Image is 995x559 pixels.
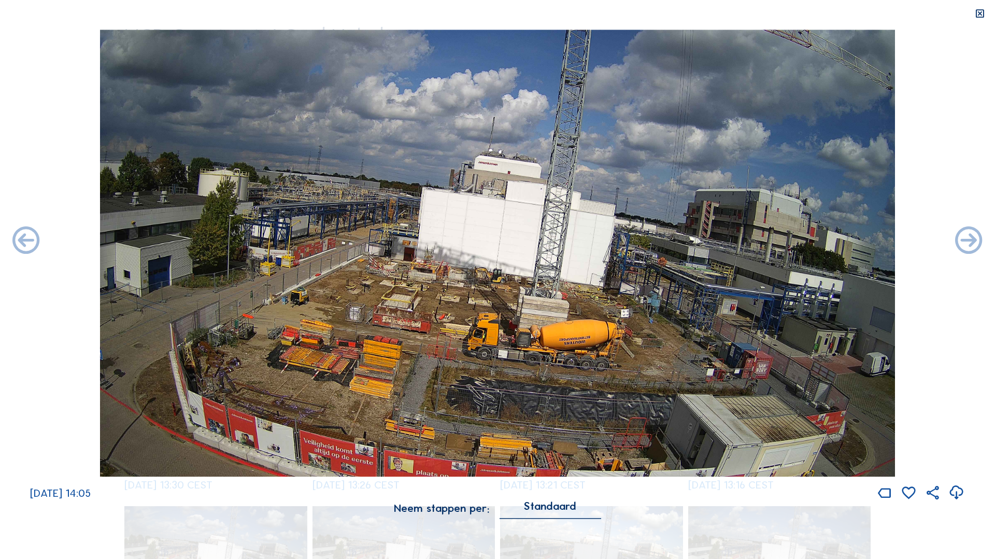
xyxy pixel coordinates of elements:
[100,30,895,477] img: Image
[500,502,601,518] div: Standaard
[953,225,985,258] i: Back
[394,503,489,514] div: Neem stappen per:
[10,225,42,258] i: Forward
[524,502,576,511] div: Standaard
[30,486,91,500] span: [DATE] 14:05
